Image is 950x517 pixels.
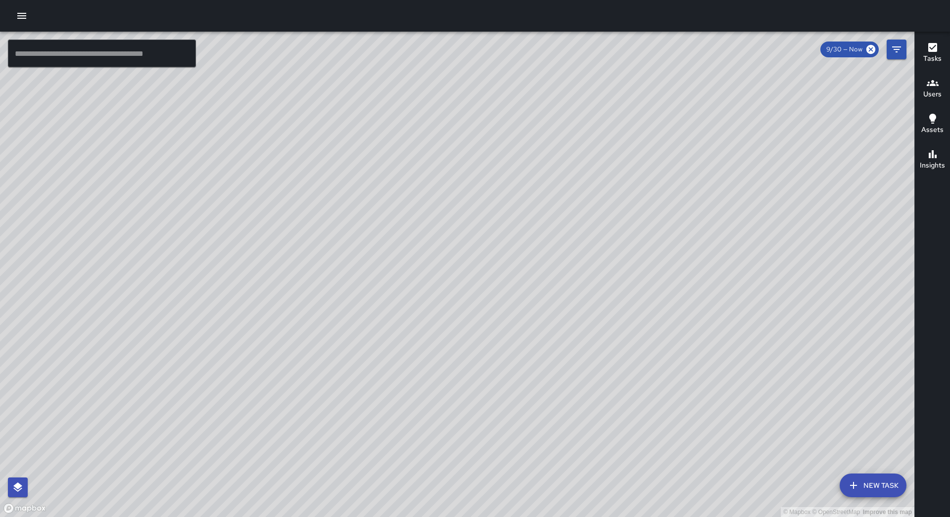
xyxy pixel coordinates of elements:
[820,42,879,57] div: 9/30 — Now
[915,71,950,107] button: Users
[923,53,942,64] h6: Tasks
[923,89,942,100] h6: Users
[915,107,950,142] button: Assets
[920,160,945,171] h6: Insights
[915,142,950,178] button: Insights
[840,474,906,497] button: New Task
[921,125,944,135] h6: Assets
[887,40,906,59] button: Filters
[915,36,950,71] button: Tasks
[820,44,868,54] span: 9/30 — Now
